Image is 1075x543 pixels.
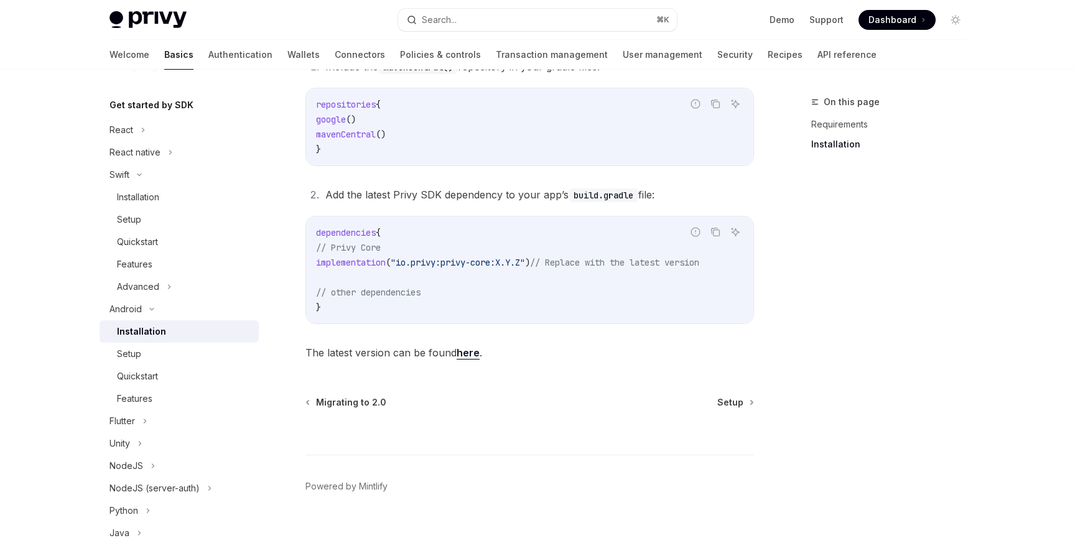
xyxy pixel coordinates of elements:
span: } [316,302,321,313]
div: Advanced [117,279,159,294]
div: Installation [117,190,159,205]
a: Connectors [335,40,385,70]
span: Setup [717,396,743,409]
span: Migrating to 2.0 [316,396,386,409]
code: build.gradle [569,188,638,202]
a: Welcome [109,40,149,70]
div: Search... [422,12,457,27]
span: // Replace with the latest version [530,257,699,268]
span: Dashboard [868,14,916,26]
a: Setup [100,208,259,231]
h5: Get started by SDK [109,98,193,113]
div: Swift [109,167,129,182]
div: React native [109,145,161,160]
div: Flutter [109,414,135,429]
a: Features [100,388,259,410]
div: Setup [117,346,141,361]
a: Support [809,14,844,26]
a: Wallets [287,40,320,70]
span: () [376,129,386,140]
a: Demo [770,14,794,26]
div: Setup [117,212,141,227]
div: Quickstart [117,234,158,249]
div: Android [109,302,142,317]
button: Report incorrect code [687,224,704,240]
button: Ask AI [727,96,743,112]
a: here [457,346,480,360]
div: Features [117,257,152,272]
span: google [316,114,346,125]
span: On this page [824,95,880,109]
button: Search...⌘K [398,9,677,31]
a: Authentication [208,40,272,70]
a: Quickstart [100,365,259,388]
span: } [316,144,321,155]
span: // other dependencies [316,287,421,298]
a: Installation [811,134,975,154]
a: Powered by Mintlify [305,480,388,493]
a: Setup [100,343,259,365]
a: Installation [100,186,259,208]
a: User management [623,40,702,70]
a: Quickstart [100,231,259,253]
span: ( [386,257,391,268]
a: Installation [100,320,259,343]
a: Transaction management [496,40,608,70]
a: Recipes [768,40,803,70]
a: Setup [717,396,753,409]
span: mavenCentral [316,129,376,140]
div: NodeJS (server-auth) [109,481,200,496]
button: Copy the contents from the code block [707,224,724,240]
a: Requirements [811,114,975,134]
div: Python [109,503,138,518]
button: Copy the contents from the code block [707,96,724,112]
span: { [376,99,381,110]
button: Ask AI [727,224,743,240]
a: Features [100,253,259,276]
a: Security [717,40,753,70]
span: ⌘ K [656,15,669,25]
span: () [346,114,356,125]
div: Java [109,526,129,541]
span: { [376,227,381,238]
div: Quickstart [117,369,158,384]
button: Report incorrect code [687,96,704,112]
a: Dashboard [859,10,936,30]
img: light logo [109,11,187,29]
div: Unity [109,436,130,451]
span: dependencies [316,227,376,238]
span: The latest version can be found . [305,344,754,361]
span: ) [525,257,530,268]
button: Toggle dark mode [946,10,966,30]
a: Basics [164,40,193,70]
div: NodeJS [109,458,143,473]
span: // Privy Core [316,242,381,253]
span: repositories [316,99,376,110]
a: API reference [817,40,877,70]
a: Policies & controls [400,40,481,70]
a: Migrating to 2.0 [307,396,386,409]
span: "io.privy:privy-core:X.Y.Z" [391,257,525,268]
li: Add the latest Privy SDK dependency to your app’s file: [322,186,754,203]
div: React [109,123,133,137]
div: Features [117,391,152,406]
div: Installation [117,324,166,339]
span: implementation [316,257,386,268]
